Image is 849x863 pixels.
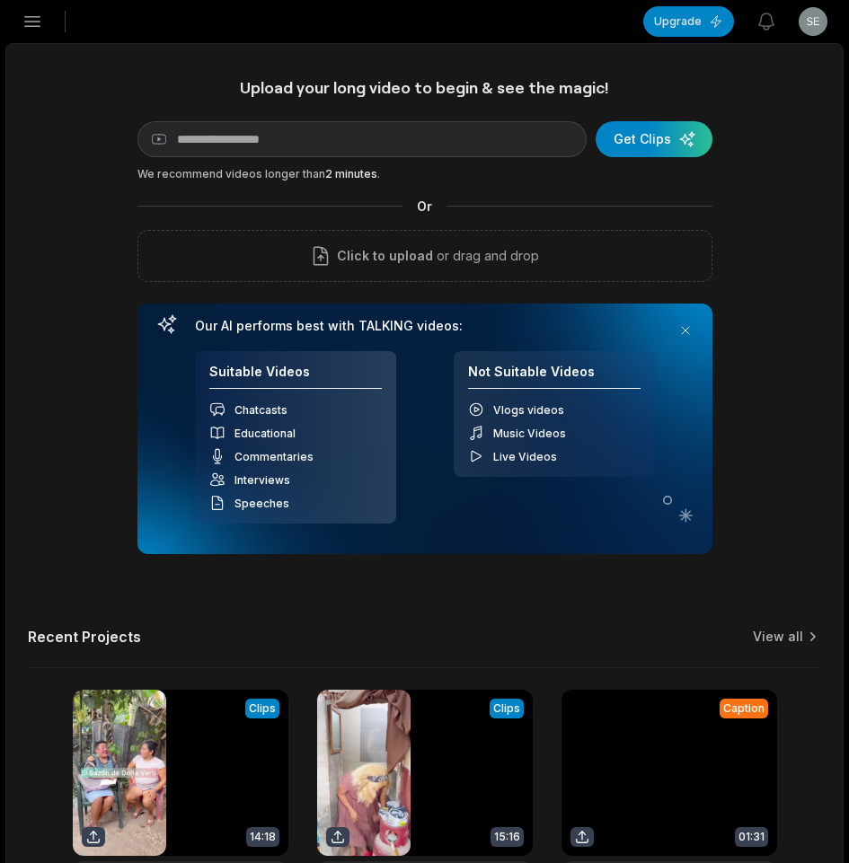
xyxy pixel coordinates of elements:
[209,364,382,390] h4: Suitable Videos
[195,318,655,334] h3: Our AI performs best with TALKING videos:
[493,450,557,463] span: Live Videos
[402,197,447,216] span: Or
[234,473,290,487] span: Interviews
[234,427,296,440] span: Educational
[493,403,564,417] span: Vlogs videos
[596,121,712,157] button: Get Clips
[433,245,539,267] p: or drag and drop
[493,427,566,440] span: Music Videos
[234,403,287,417] span: Chatcasts
[28,628,141,646] h2: Recent Projects
[643,6,734,37] button: Upgrade
[337,245,433,267] span: Click to upload
[234,497,289,510] span: Speeches
[325,167,377,181] span: 2 minutes
[137,166,712,182] div: We recommend videos longer than .
[137,77,712,98] h1: Upload your long video to begin & see the magic!
[753,628,803,646] a: View all
[234,450,314,463] span: Commentaries
[468,364,641,390] h4: Not Suitable Videos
